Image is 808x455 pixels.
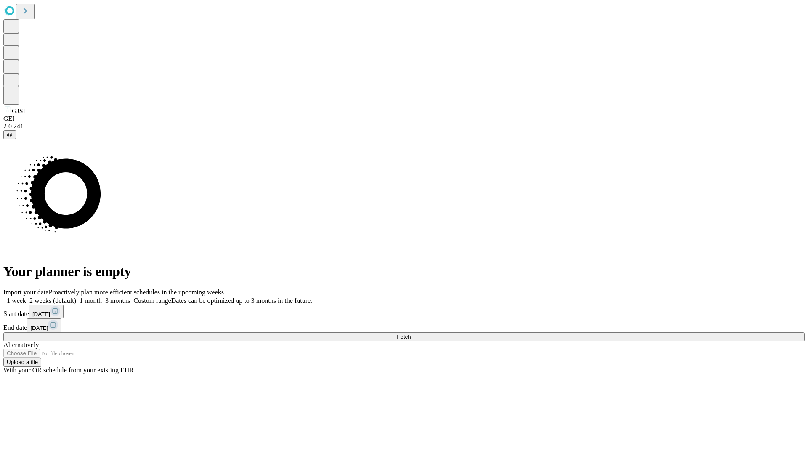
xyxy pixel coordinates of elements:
span: Alternatively [3,341,39,348]
button: [DATE] [27,318,61,332]
span: @ [7,131,13,138]
button: Upload a file [3,358,41,367]
button: [DATE] [29,305,64,318]
div: Start date [3,305,805,318]
span: [DATE] [30,325,48,331]
h1: Your planner is empty [3,264,805,279]
span: 2 weeks (default) [29,297,76,304]
div: 2.0.241 [3,123,805,130]
span: Fetch [397,334,411,340]
span: 1 week [7,297,26,304]
button: @ [3,130,16,139]
div: End date [3,318,805,332]
span: Custom range [133,297,171,304]
span: Import your data [3,289,49,296]
span: With your OR schedule from your existing EHR [3,367,134,374]
span: 1 month [80,297,102,304]
button: Fetch [3,332,805,341]
span: [DATE] [32,311,50,317]
span: GJSH [12,107,28,115]
span: Dates can be optimized up to 3 months in the future. [171,297,312,304]
span: 3 months [105,297,130,304]
span: Proactively plan more efficient schedules in the upcoming weeks. [49,289,226,296]
div: GEI [3,115,805,123]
